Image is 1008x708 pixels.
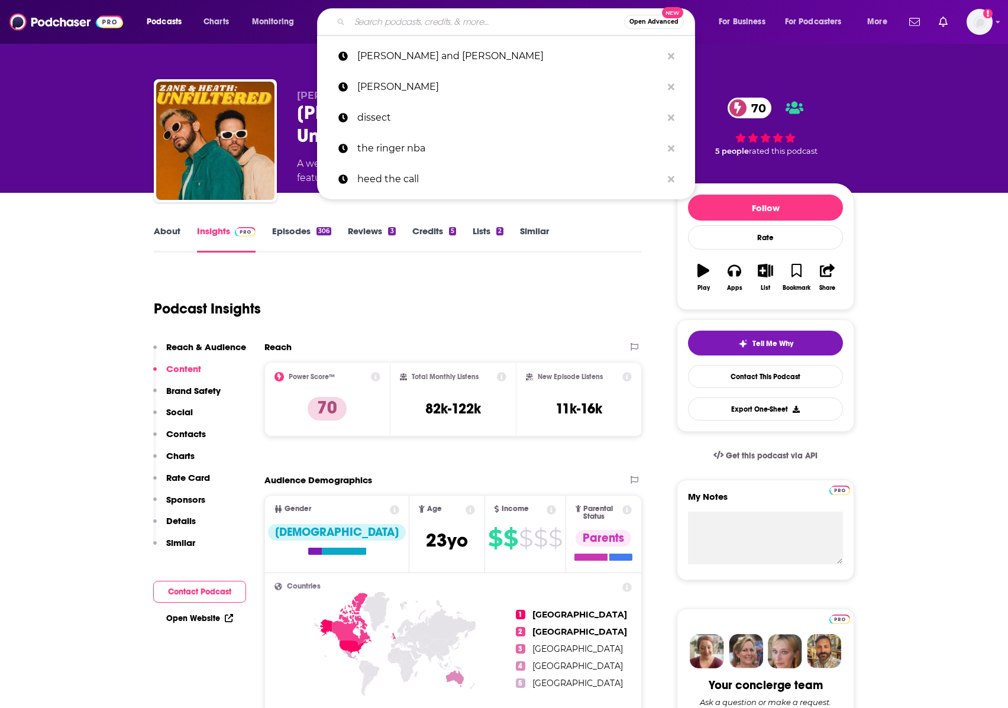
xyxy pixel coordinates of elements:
div: A weekly podcast [297,157,542,185]
img: Sydney Profile [690,634,724,668]
button: Brand Safety [153,385,221,407]
p: heed the call [357,164,662,195]
button: tell me why sparkleTell Me Why [688,331,843,355]
p: Charts [166,450,195,461]
span: [GEOGRAPHIC_DATA] [532,644,623,654]
a: heed the call [317,164,695,195]
span: 5 people [715,147,749,156]
button: open menu [710,12,780,31]
div: 5 [449,227,456,235]
button: Share [812,256,843,299]
a: Similar [520,225,549,253]
img: Jules Profile [768,634,802,668]
button: Bookmark [781,256,812,299]
a: Pro website [829,484,850,495]
button: Similar [153,537,195,559]
span: Income [502,505,529,513]
button: open menu [244,12,309,31]
span: $ [503,529,518,548]
p: Social [166,406,193,418]
span: Tell Me Why [752,339,793,348]
span: Monitoring [252,14,294,30]
span: For Business [719,14,765,30]
h2: Power Score™ [289,373,335,381]
div: Ask a question or make a request. [700,697,831,707]
input: Search podcasts, credits, & more... [350,12,624,31]
img: tell me why sparkle [738,339,748,348]
span: [GEOGRAPHIC_DATA] [532,678,623,688]
div: Share [819,285,835,292]
a: dissect [317,102,695,133]
button: Social [153,406,193,428]
img: Zane and Heath: Unfiltered [156,82,274,200]
button: open menu [138,12,197,31]
span: [GEOGRAPHIC_DATA] [532,609,627,620]
button: Sponsors [153,494,205,516]
p: Sponsors [166,494,205,505]
span: More [867,14,887,30]
button: open menu [777,12,859,31]
p: zane and heath [357,41,662,72]
img: User Profile [967,9,993,35]
div: [DEMOGRAPHIC_DATA] [268,524,406,541]
a: the ringer nba [317,133,695,164]
p: Details [166,515,196,526]
p: Brand Safety [166,385,221,396]
div: 70 5 peoplerated this podcast [677,90,854,164]
span: 5 [516,678,525,688]
p: dissect [357,102,662,133]
span: Parental Status [583,505,620,521]
span: 1 [516,610,525,619]
span: New [662,7,683,18]
img: Barbara Profile [729,634,763,668]
span: For Podcasters [785,14,842,30]
p: 70 [308,397,347,421]
span: 23 yo [426,529,468,552]
a: Contact This Podcast [688,365,843,388]
span: $ [548,529,562,548]
span: Get this podcast via API [726,451,818,461]
h3: 82k-122k [425,400,481,418]
div: Apps [727,285,742,292]
p: Similar [166,537,195,548]
h2: Audience Demographics [264,474,372,486]
span: 2 [516,627,525,636]
a: Episodes306 [272,225,331,253]
button: open menu [859,12,902,31]
button: Details [153,515,196,537]
span: [GEOGRAPHIC_DATA] [532,661,623,671]
h3: 11k-16k [555,400,602,418]
div: 3 [388,227,395,235]
a: 70 [728,98,772,118]
svg: Add a profile image [983,9,993,18]
span: $ [519,529,532,548]
span: featuring [297,171,542,185]
div: Bookmark [783,285,810,292]
label: My Notes [688,491,843,512]
h2: Total Monthly Listens [412,373,479,381]
span: Countries [287,583,321,590]
p: Contacts [166,428,206,439]
img: Jon Profile [807,634,841,668]
span: $ [534,529,547,548]
a: Show notifications dropdown [934,12,952,32]
button: Open AdvancedNew [624,15,684,29]
a: Charts [196,12,236,31]
a: InsightsPodchaser Pro [197,225,256,253]
button: Apps [719,256,749,299]
span: Podcasts [147,14,182,30]
button: Export One-Sheet [688,397,843,421]
button: List [750,256,781,299]
span: [GEOGRAPHIC_DATA] [532,626,627,637]
button: Show profile menu [967,9,993,35]
span: 4 [516,661,525,671]
img: Podchaser - Follow, Share and Rate Podcasts [9,11,123,33]
span: Open Advanced [629,19,679,25]
a: Get this podcast via API [704,441,827,470]
span: Charts [203,14,229,30]
h2: New Episode Listens [538,373,603,381]
div: Parents [576,530,631,547]
div: 2 [496,227,503,235]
